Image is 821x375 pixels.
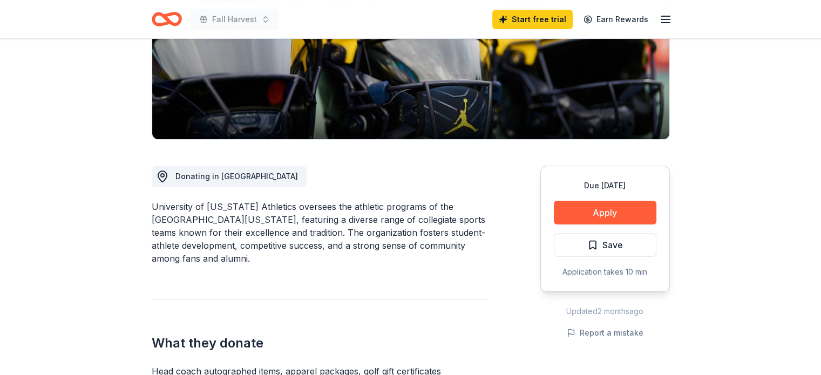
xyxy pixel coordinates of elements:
[492,10,573,29] a: Start free trial
[191,9,279,30] button: Fall Harvest
[152,200,488,265] div: University of [US_STATE] Athletics oversees the athletic programs of the [GEOGRAPHIC_DATA][US_STA...
[212,13,257,26] span: Fall Harvest
[554,233,656,257] button: Save
[554,201,656,224] button: Apply
[577,10,655,29] a: Earn Rewards
[554,179,656,192] div: Due [DATE]
[152,335,488,352] h2: What they donate
[175,172,298,181] span: Donating in [GEOGRAPHIC_DATA]
[602,238,623,252] span: Save
[152,6,182,32] a: Home
[554,265,656,278] div: Application takes 10 min
[540,305,670,318] div: Updated 2 months ago
[567,326,643,339] button: Report a mistake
